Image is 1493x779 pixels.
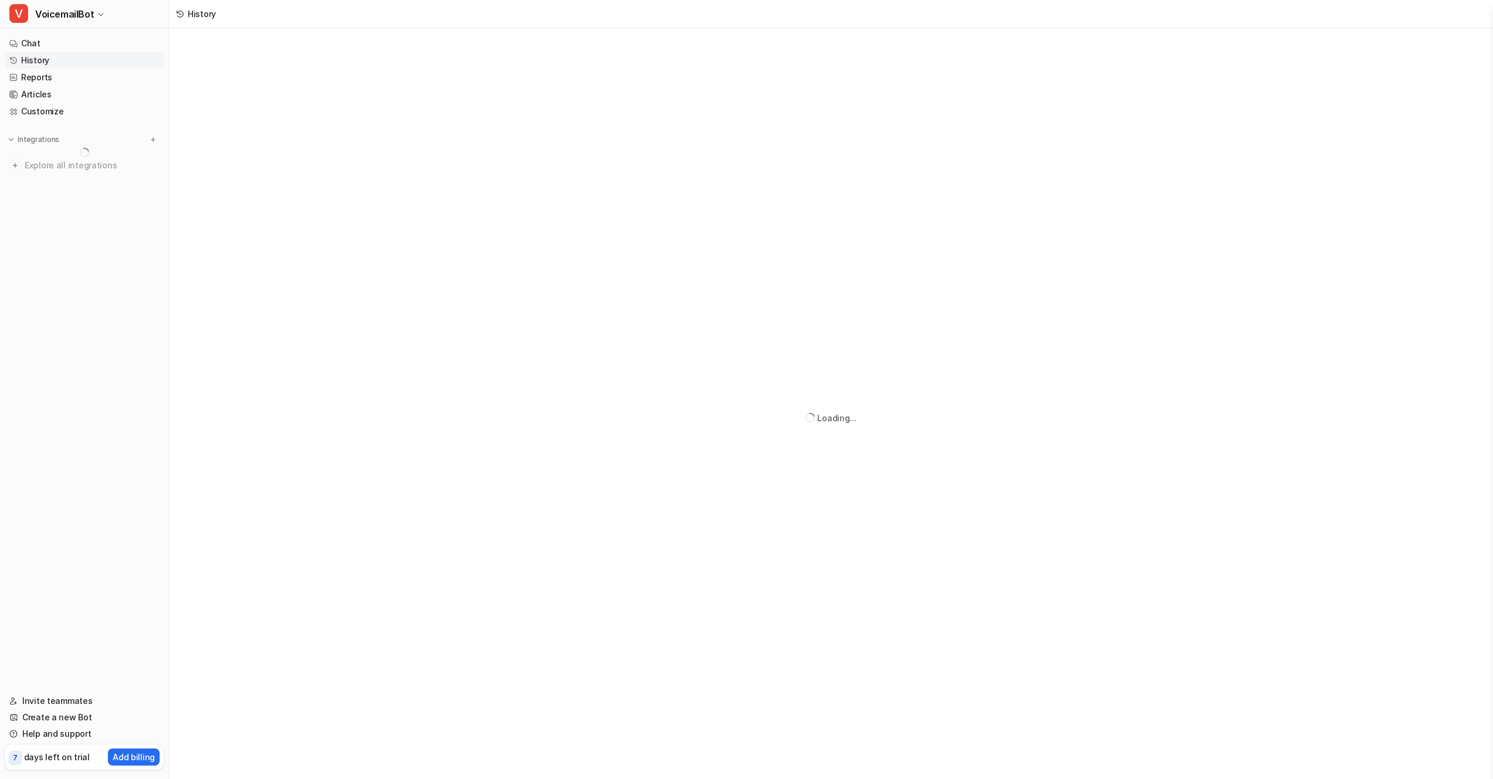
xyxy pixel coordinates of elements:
span: V [9,4,28,23]
div: Loading... [817,412,856,424]
a: Reports [5,69,164,86]
a: Help and support [5,726,164,742]
a: Invite teammates [5,693,164,709]
button: Add billing [108,748,160,766]
button: Integrations [5,134,63,145]
img: menu_add.svg [149,136,157,144]
a: Articles [5,86,164,103]
div: History [188,8,216,20]
img: explore all integrations [9,160,21,171]
a: Create a new Bot [5,709,164,726]
p: Integrations [18,135,59,144]
img: expand menu [7,136,15,144]
a: History [5,52,164,69]
span: Explore all integrations [25,156,159,175]
p: 7 [13,753,18,763]
a: Explore all integrations [5,157,164,174]
span: VoicemailBot [35,6,94,22]
a: Customize [5,103,164,120]
p: days left on trial [24,751,90,763]
p: Add billing [113,751,155,763]
a: Chat [5,35,164,52]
